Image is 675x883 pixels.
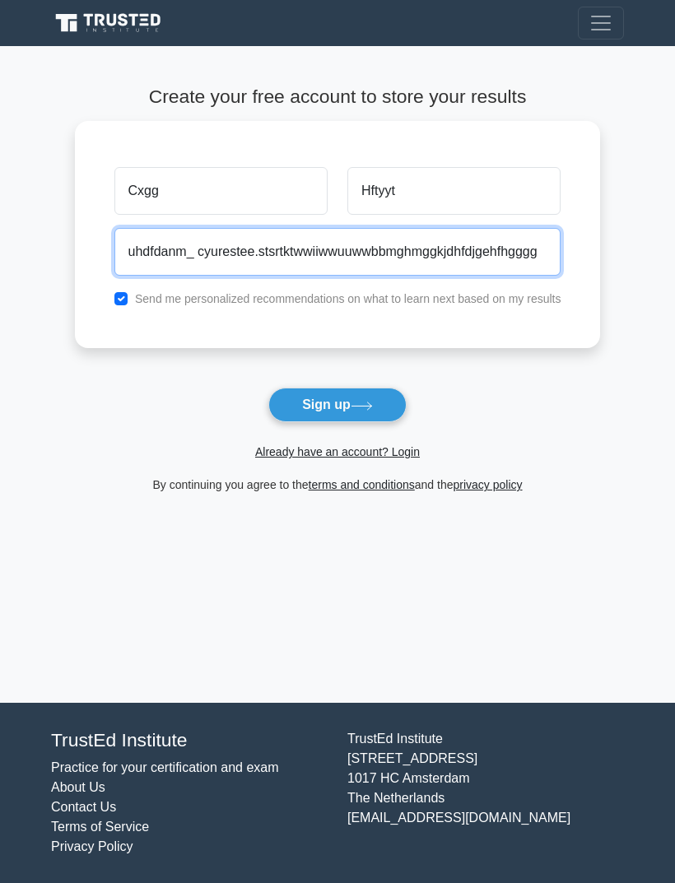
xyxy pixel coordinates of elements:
[51,820,149,834] a: Terms of Service
[454,478,523,491] a: privacy policy
[309,478,415,491] a: terms and conditions
[337,729,634,857] div: TrustEd Institute [STREET_ADDRESS] 1017 HC Amsterdam The Netherlands [EMAIL_ADDRESS][DOMAIN_NAME]
[51,780,105,794] a: About Us
[114,167,328,215] input: First name
[578,7,624,40] button: Toggle navigation
[135,292,561,305] label: Send me personalized recommendations on what to learn next based on my results
[347,167,561,215] input: Last name
[114,228,561,276] input: Email
[75,86,601,108] h4: Create your free account to store your results
[51,729,328,751] h4: TrustEd Institute
[65,475,611,495] div: By continuing you agree to the and the
[51,839,133,853] a: Privacy Policy
[51,760,279,774] a: Practice for your certification and exam
[268,388,407,422] button: Sign up
[255,445,420,458] a: Already have an account? Login
[51,800,116,814] a: Contact Us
